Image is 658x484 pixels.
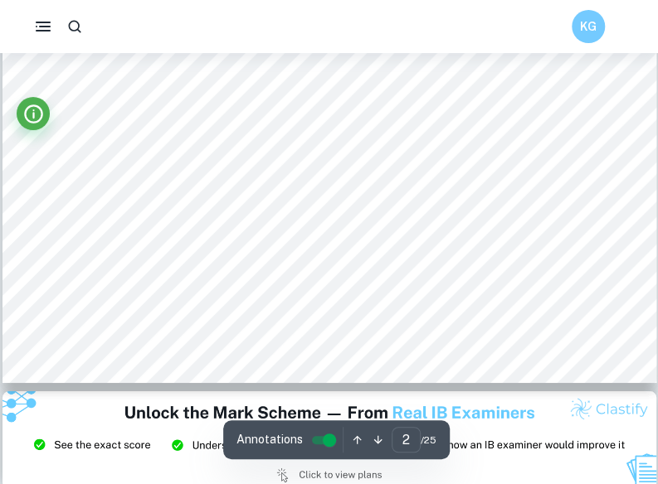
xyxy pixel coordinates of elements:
[421,433,436,448] span: / 25
[572,10,605,43] button: KG
[236,431,303,448] span: Annotations
[579,17,598,36] h6: KG
[17,97,50,130] button: Info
